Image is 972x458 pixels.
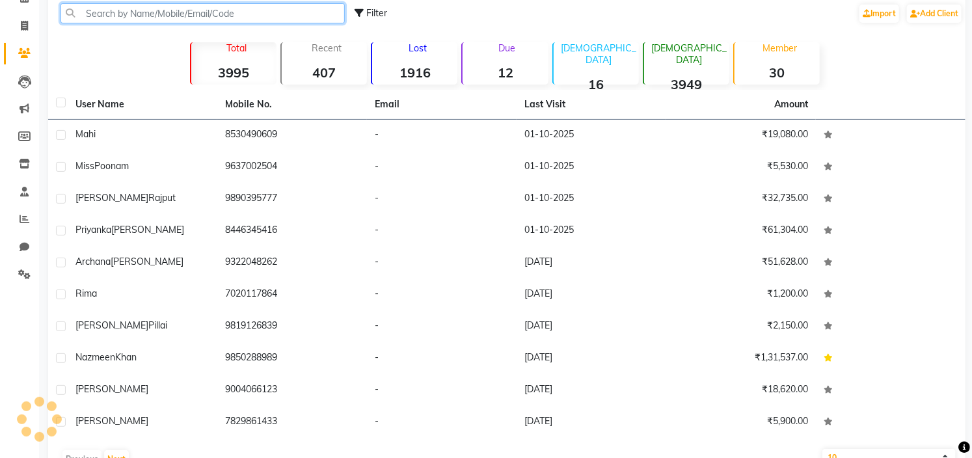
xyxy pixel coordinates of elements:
[217,279,367,311] td: 7020117864
[517,215,666,247] td: 01-10-2025
[217,375,367,407] td: 9004066123
[111,224,184,236] span: [PERSON_NAME]
[217,247,367,279] td: 9322048262
[367,90,517,120] th: Email
[559,42,639,66] p: [DEMOGRAPHIC_DATA]
[666,120,816,152] td: ₹19,080.00
[517,407,666,438] td: [DATE]
[377,42,457,54] p: Lost
[94,160,129,172] span: Poonam
[217,407,367,438] td: 7829861433
[554,76,639,92] strong: 16
[148,319,167,331] span: Pillai
[740,42,820,54] p: Member
[111,256,183,267] span: [PERSON_NAME]
[217,183,367,215] td: 9890395777
[367,407,517,438] td: -
[666,343,816,375] td: ₹1,31,537.00
[859,5,899,23] a: Import
[517,247,666,279] td: [DATE]
[75,192,148,204] span: [PERSON_NAME]
[367,343,517,375] td: -
[666,183,816,215] td: ₹32,735.00
[463,64,548,81] strong: 12
[367,247,517,279] td: -
[465,42,548,54] p: Due
[61,3,345,23] input: Search by Name/Mobile/Email/Code
[372,64,457,81] strong: 1916
[367,311,517,343] td: -
[666,311,816,343] td: ₹2,150.00
[666,152,816,183] td: ₹5,530.00
[907,5,962,23] a: Add Client
[644,76,729,92] strong: 3949
[766,90,816,119] th: Amount
[217,311,367,343] td: 9819126839
[217,120,367,152] td: 8530490609
[517,152,666,183] td: 01-10-2025
[367,215,517,247] td: -
[75,415,148,427] span: [PERSON_NAME]
[649,42,729,66] p: [DEMOGRAPHIC_DATA]
[517,343,666,375] td: [DATE]
[75,160,94,172] span: Miss
[666,279,816,311] td: ₹1,200.00
[367,120,517,152] td: -
[75,256,111,267] span: Archana
[217,215,367,247] td: 8446345416
[517,90,666,120] th: Last Visit
[735,64,820,81] strong: 30
[367,279,517,311] td: -
[666,215,816,247] td: ₹61,304.00
[68,90,217,120] th: User Name
[666,247,816,279] td: ₹51,628.00
[666,407,816,438] td: ₹5,900.00
[517,120,666,152] td: 01-10-2025
[367,375,517,407] td: -
[666,375,816,407] td: ₹18,620.00
[148,192,176,204] span: Rajput
[282,64,367,81] strong: 407
[367,152,517,183] td: -
[191,64,277,81] strong: 3995
[75,319,148,331] span: [PERSON_NAME]
[366,7,387,19] span: Filter
[517,375,666,407] td: [DATE]
[75,224,111,236] span: Priyanka
[75,128,96,140] span: Mahi
[287,42,367,54] p: Recent
[517,183,666,215] td: 01-10-2025
[217,90,367,120] th: Mobile No.
[517,311,666,343] td: [DATE]
[517,279,666,311] td: [DATE]
[196,42,277,54] p: Total
[75,288,97,299] span: Rima
[217,152,367,183] td: 9637002504
[115,351,137,363] span: Khan
[367,183,517,215] td: -
[75,351,115,363] span: Nazmeen
[217,343,367,375] td: 9850288989
[75,383,148,395] span: [PERSON_NAME]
